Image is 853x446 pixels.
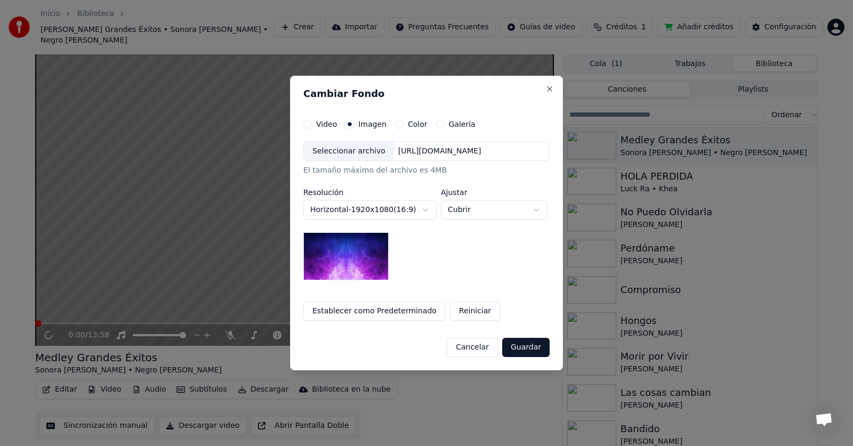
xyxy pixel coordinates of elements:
label: Ajustar [441,189,548,196]
label: Imagen [358,120,387,128]
button: Reiniciar [450,302,500,321]
div: El tamaño máximo del archivo es 4MB [303,166,550,176]
div: Seleccionar archivo [304,142,394,161]
label: Video [316,120,337,128]
label: Color [408,120,428,128]
button: Establecer como Predeterminado [303,302,446,321]
div: [URL][DOMAIN_NAME] [394,146,486,157]
label: Resolución [303,189,437,196]
h2: Cambiar Fondo [303,89,550,99]
button: Cancelar [447,338,498,357]
button: Guardar [502,338,550,357]
label: Galería [449,120,476,128]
